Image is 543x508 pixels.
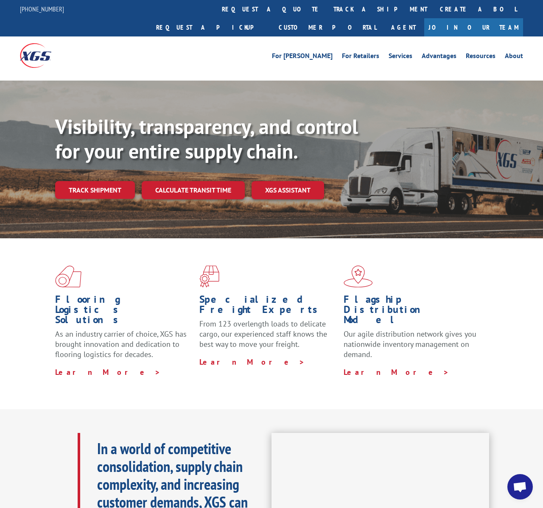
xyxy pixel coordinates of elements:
[424,18,523,36] a: Join Our Team
[272,53,333,62] a: For [PERSON_NAME]
[199,294,337,319] h1: Specialized Freight Experts
[55,367,161,377] a: Learn More >
[466,53,495,62] a: Resources
[389,53,412,62] a: Services
[507,474,533,500] a: Open chat
[344,329,476,359] span: Our agile distribution network gives you nationwide inventory management on demand.
[344,367,449,377] a: Learn More >
[199,265,219,287] img: xgs-icon-focused-on-flooring-red
[505,53,523,62] a: About
[55,113,358,164] b: Visibility, transparency, and control for your entire supply chain.
[199,319,337,357] p: From 123 overlength loads to delicate cargo, our experienced staff knows the best way to move you...
[252,181,324,199] a: XGS ASSISTANT
[55,329,187,359] span: As an industry carrier of choice, XGS has brought innovation and dedication to flooring logistics...
[55,265,81,287] img: xgs-icon-total-supply-chain-intelligence-red
[422,53,456,62] a: Advantages
[142,181,245,199] a: Calculate transit time
[272,18,383,36] a: Customer Portal
[344,265,373,287] img: xgs-icon-flagship-distribution-model-red
[55,294,193,329] h1: Flooring Logistics Solutions
[55,181,135,199] a: Track shipment
[20,5,64,13] a: [PHONE_NUMBER]
[150,18,272,36] a: Request a pickup
[199,357,305,367] a: Learn More >
[383,18,424,36] a: Agent
[344,294,481,329] h1: Flagship Distribution Model
[342,53,379,62] a: For Retailers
